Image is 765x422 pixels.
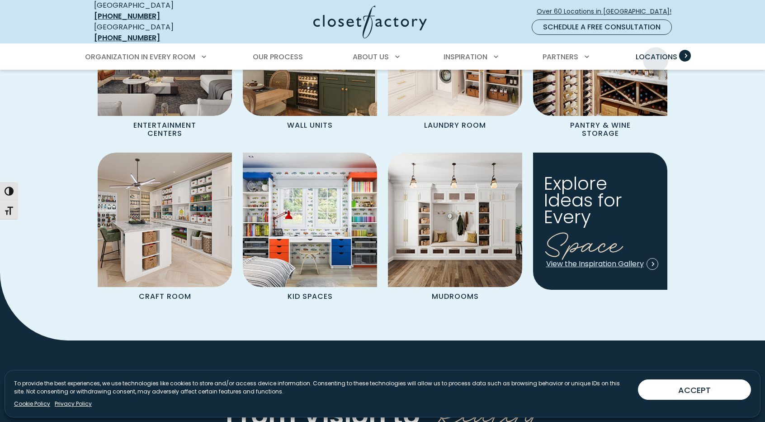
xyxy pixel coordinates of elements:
a: Cookie Policy [14,400,50,408]
p: Wall Units [273,116,347,133]
span: Over 60 Locations in [GEOGRAPHIC_DATA]! [537,7,679,16]
a: Privacy Policy [55,400,92,408]
span: Locations [636,52,677,62]
a: [PHONE_NUMBER] [94,33,160,43]
span: Organization in Every Room [85,52,195,62]
a: Kids Room Cabinetry Kid Spaces [243,153,377,304]
a: Custom craft room Craft Room [98,153,232,304]
img: Custom craft room [98,153,232,287]
span: Inspiration [444,52,487,62]
p: Craft Room [124,287,206,304]
nav: Primary Menu [79,44,686,70]
p: Mudrooms [417,287,493,304]
button: ACCEPT [638,379,751,400]
a: [PHONE_NUMBER] [94,11,160,21]
p: Laundry Room [410,116,501,133]
a: Mudroom Cabinets Mudrooms [388,153,522,304]
img: Kids Room Cabinetry [243,153,377,287]
a: Schedule a Free Consultation [532,19,672,35]
span: Partners [543,52,578,62]
p: Kid Spaces [273,287,347,304]
span: Your Personalized Journey [201,364,564,402]
span: Explore Ideas for Every [544,171,622,230]
img: Mudroom Cabinets [388,153,522,287]
span: Our Process [253,52,303,62]
div: [GEOGRAPHIC_DATA] [94,22,225,43]
p: To provide the best experiences, we use technologies like cookies to store and/or access device i... [14,379,631,396]
p: Entertainment Centers [111,116,219,142]
span: Space [544,219,623,264]
span: View the Inspiration Gallery [546,259,658,269]
p: Pantry & Wine Storage [547,116,654,142]
a: Over 60 Locations in [GEOGRAPHIC_DATA]! [536,4,679,19]
a: View the Inspiration Gallery [546,258,659,270]
span: About Us [353,52,389,62]
img: Closet Factory Logo [313,5,427,38]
